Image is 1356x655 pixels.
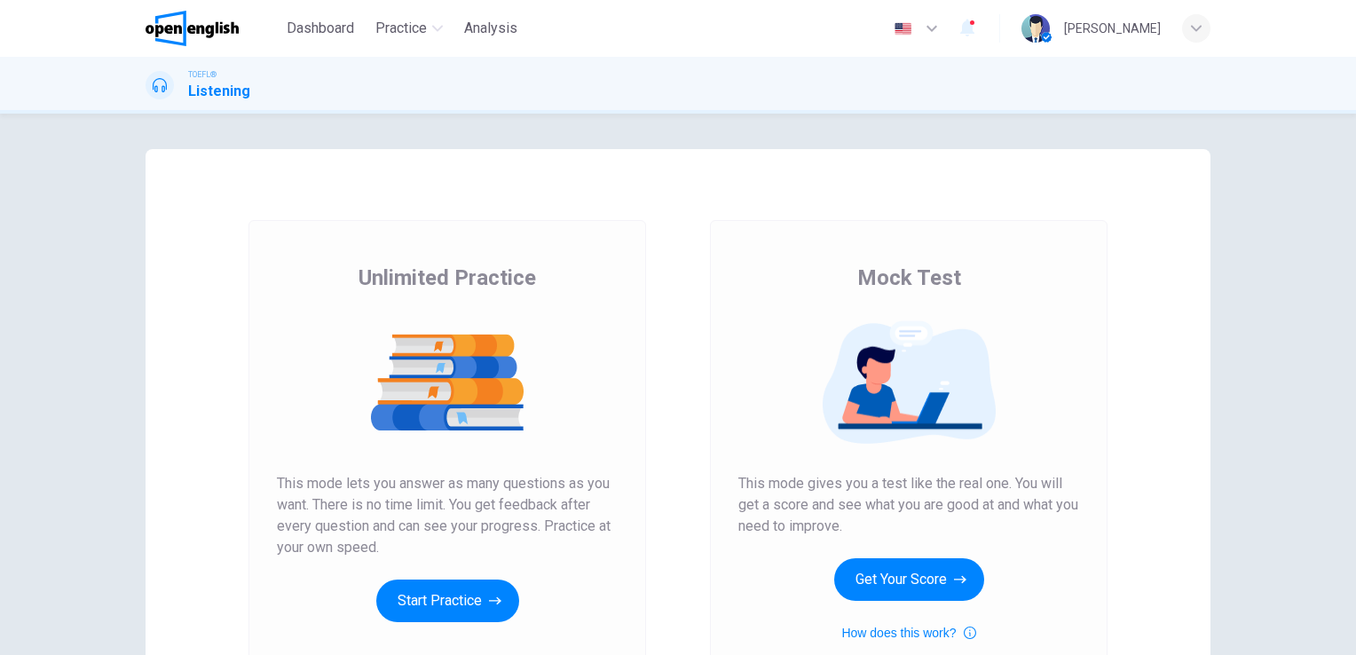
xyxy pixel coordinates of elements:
span: This mode lets you answer as many questions as you want. There is no time limit. You get feedback... [277,473,618,558]
button: Practice [368,12,450,44]
span: Dashboard [287,18,354,39]
span: Analysis [464,18,517,39]
span: Practice [375,18,427,39]
div: [PERSON_NAME] [1064,18,1161,39]
h1: Listening [188,81,250,102]
button: Start Practice [376,580,519,622]
button: How does this work? [841,622,975,643]
img: OpenEnglish logo [146,11,239,46]
span: This mode gives you a test like the real one. You will get a score and see what you are good at a... [738,473,1079,537]
button: Analysis [457,12,524,44]
button: Get Your Score [834,558,984,601]
img: en [892,22,914,36]
a: OpenEnglish logo [146,11,280,46]
button: Dashboard [280,12,361,44]
span: Mock Test [857,264,961,292]
img: Profile picture [1021,14,1050,43]
span: TOEFL® [188,68,217,81]
span: Unlimited Practice [359,264,536,292]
